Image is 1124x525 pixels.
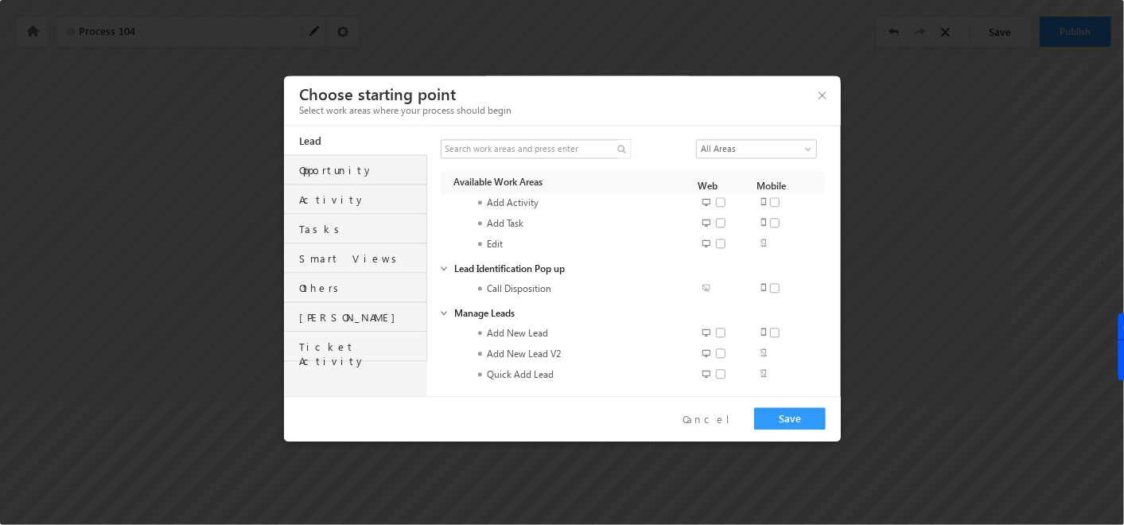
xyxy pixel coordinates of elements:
button: Cancel [671,408,754,431]
span: Add New Lead V2 [487,348,561,360]
div: Lead [300,126,426,148]
span: Add New Lead [487,328,548,340]
span: Call Disposition [487,283,551,295]
span: Quick Add Lead [487,369,554,381]
div: Smart Views [300,243,426,266]
h3: Choose starting point [300,80,837,107]
span: Edit [487,239,503,251]
span: Mobile [740,175,803,197]
div: Tasks [300,214,426,236]
span: Add Activity [487,197,539,209]
h4: Select work areas where your process should begin [300,103,837,118]
div: Opportunity [300,155,426,177]
div: Ticket Activity [300,332,426,368]
span: Manage Leads [454,307,515,321]
button: Save [754,407,826,430]
span: All Areas [697,142,807,156]
span: Available Work Areas [453,175,676,197]
a: All Areas [696,139,817,158]
div: Others [300,273,426,295]
span: Lead Identification Pop up [454,262,565,277]
span: Web [676,175,739,197]
div: Activity [300,185,426,207]
span: Add Task [487,218,523,230]
i: Search Fields [617,139,631,158]
input: Search work areas and press enter [441,139,619,158]
div: [PERSON_NAME] [300,302,426,325]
